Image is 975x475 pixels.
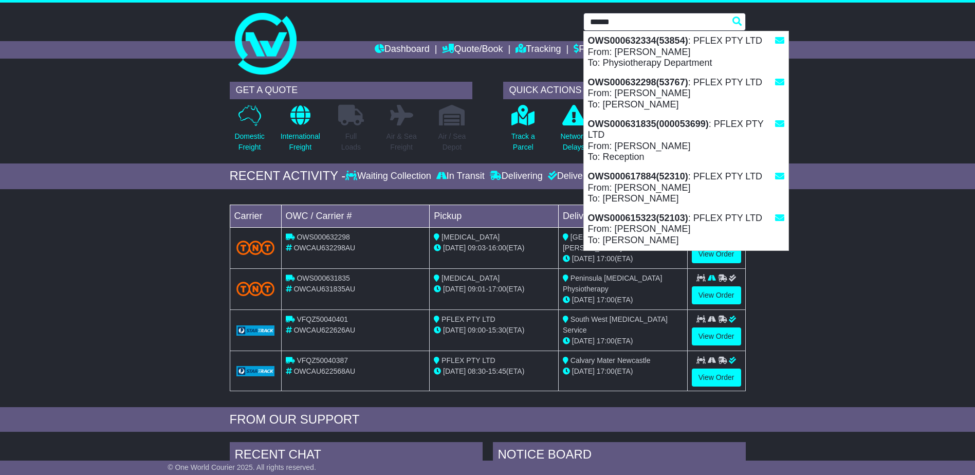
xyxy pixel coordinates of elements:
[338,131,364,153] p: Full Loads
[511,104,536,158] a: Track aParcel
[430,205,559,227] td: Pickup
[563,253,683,264] div: (ETA)
[434,284,554,295] div: - (ETA)
[584,73,788,115] div: : PFLEX PTY LTD From: [PERSON_NAME] To: [PERSON_NAME]
[563,336,683,346] div: (ETA)
[692,369,741,387] a: View Order
[692,245,741,263] a: View Order
[511,131,535,153] p: Track a Parcel
[441,274,500,282] span: [MEDICAL_DATA]
[584,31,788,73] div: : PFLEX PTY LTD From: [PERSON_NAME] To: Physiotherapy Department
[588,119,709,129] strong: OWS000631835(000053699)
[572,337,595,345] span: [DATE]
[375,41,430,59] a: Dashboard
[443,244,466,252] span: [DATE]
[281,205,430,227] td: OWC / Carrier #
[503,82,746,99] div: QUICK ACTIONS
[236,366,275,376] img: GetCarrierServiceLogo
[236,325,275,336] img: GetCarrierServiceLogo
[488,285,506,293] span: 17:00
[468,285,486,293] span: 09:01
[692,286,741,304] a: View Order
[488,367,506,375] span: 15:45
[597,296,615,304] span: 17:00
[280,104,321,158] a: InternationalFreight
[297,315,348,323] span: VFQZ50040401
[597,254,615,263] span: 17:00
[584,209,788,250] div: : PFLEX PTY LTD From: [PERSON_NAME] To: [PERSON_NAME]
[230,412,746,427] div: FROM OUR SUPPORT
[588,35,688,46] strong: OWS000632334(53854)
[434,366,554,377] div: - (ETA)
[571,356,651,364] span: Calvary Mater Newcastle
[597,367,615,375] span: 17:00
[597,337,615,345] span: 17:00
[588,213,688,223] strong: OWS000615323(52103)
[572,367,595,375] span: [DATE]
[234,131,264,153] p: Domestic Freight
[563,274,662,293] span: Peninsula [MEDICAL_DATA] Physiotherapy
[468,244,486,252] span: 09:03
[516,41,561,59] a: Tracking
[441,233,500,241] span: [MEDICAL_DATA]
[560,131,586,153] p: Network Delays
[281,131,320,153] p: International Freight
[584,167,788,209] div: : PFLEX PTY LTD From: [PERSON_NAME] To: [PERSON_NAME]
[438,131,466,153] p: Air / Sea Depot
[168,463,316,471] span: © One World Courier 2025. All rights reserved.
[487,171,545,182] div: Delivering
[434,243,554,253] div: - (ETA)
[443,367,466,375] span: [DATE]
[345,171,433,182] div: Waiting Collection
[434,325,554,336] div: - (ETA)
[692,327,741,345] a: View Order
[441,315,495,323] span: PFLEX PTY LTD
[588,171,688,181] strong: OWS000617884(52310)
[293,244,355,252] span: OWCAU632298AU
[234,104,265,158] a: DomesticFreight
[293,367,355,375] span: OWCAU622568AU
[293,326,355,334] span: OWCAU622626AU
[588,77,688,87] strong: OWS000632298(53767)
[468,326,486,334] span: 09:00
[230,82,472,99] div: GET A QUOTE
[443,285,466,293] span: [DATE]
[572,254,595,263] span: [DATE]
[560,104,587,158] a: NetworkDelays
[443,326,466,334] span: [DATE]
[297,274,350,282] span: OWS000631835
[387,131,417,153] p: Air & Sea Freight
[236,241,275,254] img: TNT_Domestic.png
[545,171,596,182] div: Delivered
[574,41,620,59] a: Financials
[488,244,506,252] span: 16:00
[230,205,281,227] td: Carrier
[584,115,788,167] div: : PFLEX PTY LTD From: [PERSON_NAME] To: Reception
[434,171,487,182] div: In Transit
[297,356,348,364] span: VFQZ50040387
[563,315,668,334] span: South West [MEDICAL_DATA] Service
[563,366,683,377] div: (ETA)
[293,285,355,293] span: OWCAU631835AU
[441,356,495,364] span: PFLEX PTY LTD
[230,442,483,470] div: RECENT CHAT
[230,169,346,184] div: RECENT ACTIVITY -
[468,367,486,375] span: 08:30
[493,442,746,470] div: NOTICE BOARD
[236,282,275,296] img: TNT_Domestic.png
[558,205,687,227] td: Delivery
[572,296,595,304] span: [DATE]
[563,295,683,305] div: (ETA)
[297,233,350,241] span: OWS000632298
[442,41,503,59] a: Quote/Book
[488,326,506,334] span: 15:30
[563,233,646,252] span: [GEOGRAPHIC_DATA][PERSON_NAME]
